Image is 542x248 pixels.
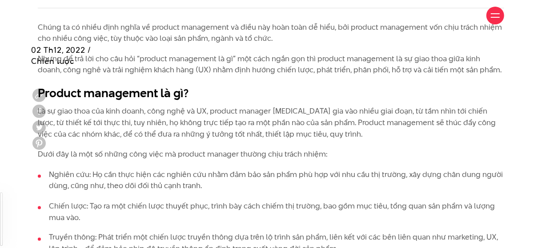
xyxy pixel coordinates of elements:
p: Dưới đây là một số những công việc mà product manager thường chịu trách nhiệm: [38,149,504,160]
p: Là sự giao thoa của kinh doanh, công nghệ và UX, product manager [MEDICAL_DATA] gia vào nhiều gia... [38,106,504,140]
li: Nghiên cứu: Họ cần thực hiện các nghiên cứu nhằm đảm bảo sản phẩm phù hợp với nhu cầu thị trường,... [38,169,504,192]
p: Nhưng để trả lời cho câu hỏi “product management là gì” một cách ngắn gọn thì product management ... [38,53,504,76]
li: Chiến lược: Tạo ra một chiến lược thuyết phục, trình bày cách chiếm thị trường, bao gồm mục tiêu,... [38,201,504,223]
p: Chúng ta có nhiều định nghĩa về product management và điều này hoàn toàn dễ hiểu, bởi product man... [38,22,504,44]
h2: Product management là gì? [38,85,504,102]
